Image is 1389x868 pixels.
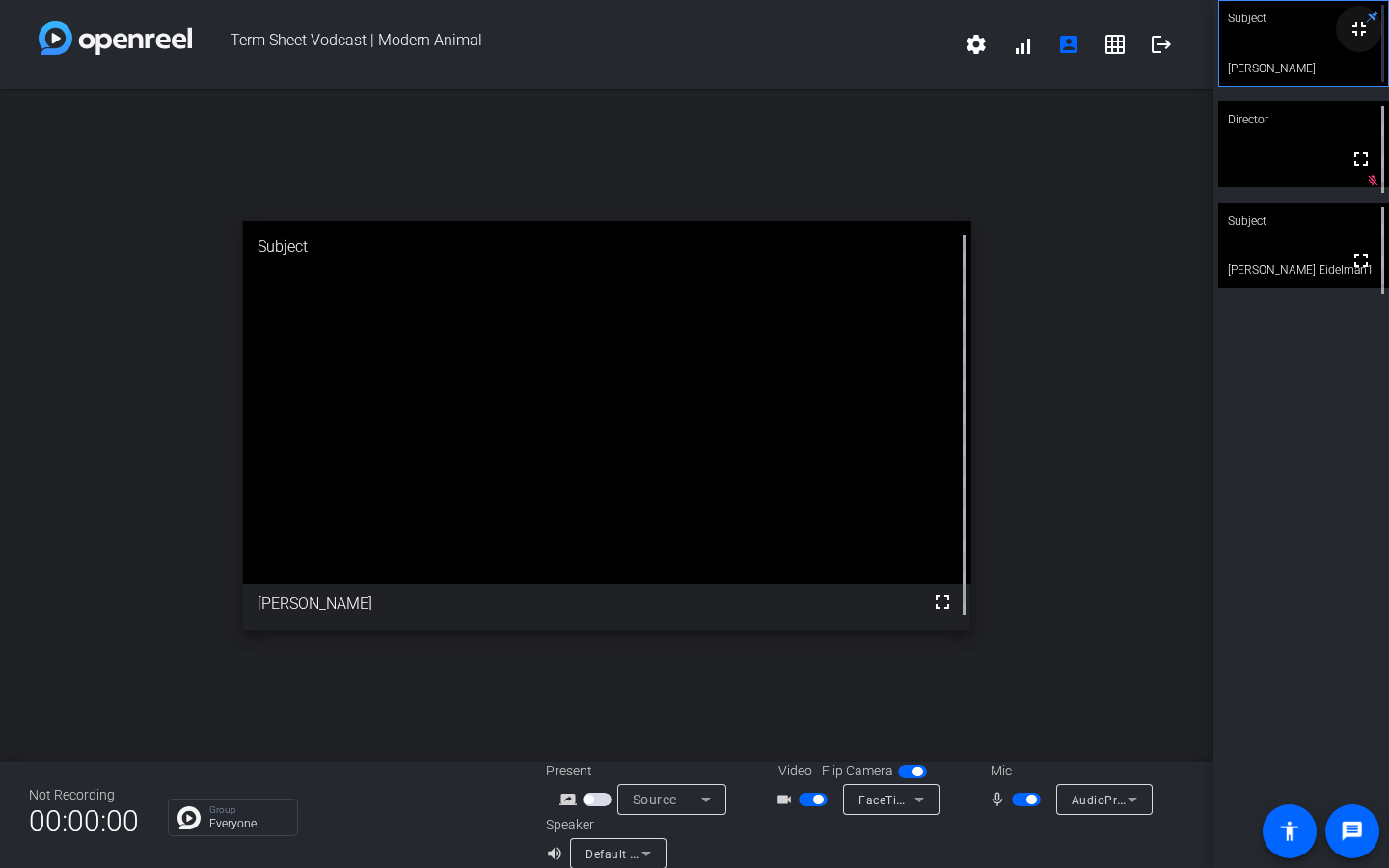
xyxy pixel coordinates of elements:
[633,792,677,807] span: Source
[931,590,954,613] mat-icon: fullscreen
[858,792,1057,807] span: FaceTime HD Camera (1C1C:B782)
[999,21,1046,68] button: signal_cellular_alt
[1349,148,1373,171] mat-icon: fullscreen
[1103,33,1127,56] mat-icon: grid_on
[1278,820,1301,843] mat-icon: accessibility
[546,761,739,781] div: Present
[971,761,1164,781] div: Mic
[192,21,953,68] span: Term Sheet Vodcast | Modern Animal
[546,815,662,835] div: Speaker
[822,761,893,781] span: Flip Camera
[1072,792,1287,807] span: AudioPro X5 Microphone (0a67:d090)
[209,818,287,829] p: Everyone
[1349,249,1373,272] mat-icon: fullscreen
[243,221,971,273] div: Subject
[778,761,812,781] span: Video
[776,788,799,811] mat-icon: videocam_outline
[1218,101,1389,138] div: Director
[559,788,583,811] mat-icon: screen_share_outline
[209,805,287,815] p: Group
[29,785,139,805] div: Not Recording
[586,846,809,861] span: Default - External Headphones (Built-in)
[1057,33,1080,56] mat-icon: account_box
[1150,33,1173,56] mat-icon: logout
[965,33,988,56] mat-icon: settings
[29,798,139,845] span: 00:00:00
[546,842,569,865] mat-icon: volume_up
[1341,820,1364,843] mat-icon: message
[1218,203,1389,239] div: Subject
[1348,17,1371,41] mat-icon: fullscreen_exit
[989,788,1012,811] mat-icon: mic_none
[39,21,192,55] img: white-gradient.svg
[177,806,201,829] img: Chat Icon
